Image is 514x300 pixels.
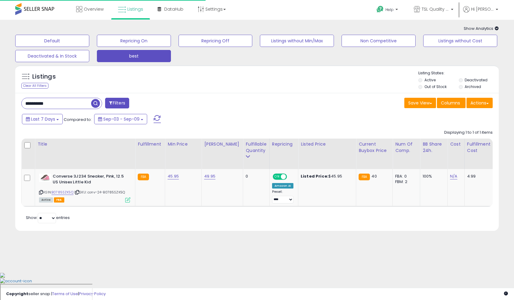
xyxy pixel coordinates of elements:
div: $45.95 [301,174,351,179]
i: Get Help [376,5,384,13]
h5: Listings [32,72,56,81]
span: OFF [286,174,296,179]
span: 40 [371,173,377,179]
button: Default [15,35,89,47]
div: BB Share 24h. [423,141,445,154]
b: Converse 3J234 Sneaker, Pink, 12.5 US Unisex Little Kid [53,174,127,186]
span: Help [385,7,394,12]
div: Num of Comp. [395,141,417,154]
span: Listings [127,6,143,12]
a: N/A [450,173,457,179]
div: 0 [246,174,264,179]
button: Columns [437,98,466,108]
a: 49.95 [204,173,215,179]
span: Columns [441,100,460,106]
button: Filters [105,98,129,108]
span: Overview [84,6,104,12]
span: | SKU: conv-24-B0785SZK5Q [74,190,125,195]
button: Non Competitive [342,35,416,47]
div: Fulfillable Quantity [246,141,267,154]
button: Listings without Cost [423,35,497,47]
a: Help [372,1,404,20]
div: Preset: [272,190,293,203]
a: B0785SZK5Q [51,190,73,195]
div: Current Buybox Price [359,141,390,154]
div: Title [37,141,133,147]
div: 4.99 [467,174,488,179]
button: Deactivated & In Stock [15,50,89,62]
div: 100% [423,174,443,179]
div: Repricing [272,141,296,147]
span: TSL Quality Products [422,6,449,12]
div: Listed Price [301,141,353,147]
label: Out of Stock [424,84,447,89]
div: [PERSON_NAME] [204,141,240,147]
div: Amazon AI [272,183,293,189]
span: ON [273,174,281,179]
span: Show Analytics [464,26,499,31]
div: Cost [450,141,462,147]
span: FBA [54,197,64,203]
label: Active [424,77,436,83]
p: Listing States: [418,70,499,76]
button: Sep-03 - Sep-09 [94,114,147,124]
div: Displaying 1 to 1 of 1 items [444,130,493,136]
label: Archived [465,84,481,89]
span: Compared to: [64,117,92,122]
button: Actions [466,98,493,108]
div: Fulfillment Cost [467,141,491,154]
span: All listings currently available for purchase on Amazon [39,197,53,203]
button: best [97,50,171,62]
button: Repricing Off [179,35,253,47]
small: FBA [138,174,149,180]
div: FBM: 2 [395,179,415,185]
div: FBA: 0 [395,174,415,179]
div: Clear All Filters [21,83,48,89]
span: Show: entries [26,215,70,221]
span: Hi [PERSON_NAME] [471,6,494,12]
span: Sep-03 - Sep-09 [103,116,140,122]
button: Repricing On [97,35,171,47]
div: Fulfillment [138,141,162,147]
label: Deactivated [465,77,487,83]
a: Hi [PERSON_NAME] [463,6,498,20]
b: Listed Price: [301,173,328,179]
button: Listings without Min/Max [260,35,334,47]
div: ASIN: [39,174,130,202]
img: 41X4k2XFI4L._SL40_.jpg [39,174,51,182]
small: FBA [359,174,370,180]
span: DataHub [164,6,183,12]
button: Save View [404,98,436,108]
a: 45.95 [168,173,179,179]
div: Min Price [168,141,199,147]
button: Last 7 Days [22,114,63,124]
span: Last 7 Days [31,116,55,122]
